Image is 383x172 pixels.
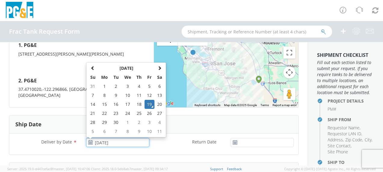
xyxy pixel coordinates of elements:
[317,53,374,58] h3: Shipment Checklist
[134,109,144,118] td: 25
[121,100,134,109] td: 17
[145,118,155,127] td: 3
[345,137,363,143] li: ,
[134,127,144,136] td: 9
[283,66,295,78] button: Map camera controls
[328,143,352,149] li: ,
[328,117,374,122] h4: Ship From
[260,103,269,107] a: Terms
[328,137,344,143] li: ,
[18,75,145,87] h4: 2. PG&E
[121,82,134,91] td: 3
[111,100,121,109] td: 16
[195,103,220,107] button: Keyboard shortcuts
[210,167,223,171] a: Support
[284,167,376,171] span: Copyright © [DATE]-[DATE] Agistix Inc., All Rights Reserved
[53,167,90,171] span: master, [DATE] 10:47:06
[88,82,98,91] td: 31
[157,66,162,70] span: Next Month
[328,99,374,103] h4: Project Details
[365,137,372,143] span: City
[18,51,124,57] span: [STREET_ADDRESS][PERSON_NAME][PERSON_NAME]
[145,109,155,118] td: 26
[121,118,134,127] td: 1
[18,40,145,51] h4: 1. PG&E
[272,103,297,107] a: Report a map error
[91,66,95,70] span: Previous Month
[145,91,155,100] td: 12
[154,109,165,118] td: 27
[111,127,121,136] td: 7
[88,118,98,127] td: 28
[9,28,80,35] h4: Frac Tank Request Form
[91,167,168,171] span: Client: 2025.18.0-5db8ab7
[154,82,165,91] td: 6
[121,73,134,82] th: We
[345,137,362,143] span: Zip Code
[88,73,98,82] th: Su
[7,167,90,171] span: Server: 2025.19.0-d447cefac8f
[182,26,332,38] input: Shipment, Tracking or Reference Number (at least 4 chars)
[134,100,144,109] td: 18
[328,137,343,143] span: Address
[88,91,98,100] td: 7
[328,125,360,131] li: ,
[98,64,154,73] th: Select Month
[154,100,165,109] td: 20
[111,73,121,82] th: Tu
[98,100,111,109] td: 15
[227,167,242,171] a: Feedback
[328,131,361,137] span: Requestor LAN ID
[317,60,374,96] span: Fill out each section listed to submit your request. If you require tanks to be delivered to mult...
[192,139,216,145] span: Return Date
[41,139,72,145] span: Deliver by Date
[98,127,111,136] td: 6
[111,82,121,91] td: 2
[121,109,134,118] td: 24
[88,100,98,109] td: 14
[98,73,111,82] th: Mo
[5,2,35,20] img: pge-logo-06675f144f4cfa6a6814.png
[134,91,144,100] td: 11
[98,82,111,91] td: 1
[134,82,144,91] td: 4
[98,109,111,118] td: 22
[18,86,113,98] span: 37.4710020,-122.296866, [GEOGRAPHIC_DATA], [GEOGRAPHIC_DATA]
[134,118,144,127] td: 2
[15,121,42,127] h3: Ship Date
[283,47,295,59] button: Toggle fullscreen view
[328,131,362,137] li: ,
[121,127,134,136] td: 8
[154,91,165,100] td: 13
[88,109,98,118] td: 21
[134,73,144,82] th: Th
[98,91,111,100] td: 8
[224,103,257,107] span: Map data ©2025 Google
[121,91,134,100] td: 10
[328,160,374,164] h4: Ship To
[111,109,121,118] td: 23
[328,143,351,149] span: Site Contact
[154,73,165,82] th: Sa
[328,149,348,155] span: Site Phone
[283,88,295,100] button: Drag Pegman onto the map to open Street View
[131,167,168,171] span: master, [DATE] 09:34:17
[154,118,165,127] td: 4
[328,106,336,112] span: PM#
[145,100,155,109] td: 19
[145,73,155,82] th: Fr
[328,125,360,131] span: Requestor Name
[88,127,98,136] td: 5
[111,118,121,127] td: 30
[111,91,121,100] td: 9
[154,127,165,136] td: 11
[145,127,155,136] td: 10
[365,137,372,143] li: ,
[145,82,155,91] td: 5
[98,118,111,127] td: 29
